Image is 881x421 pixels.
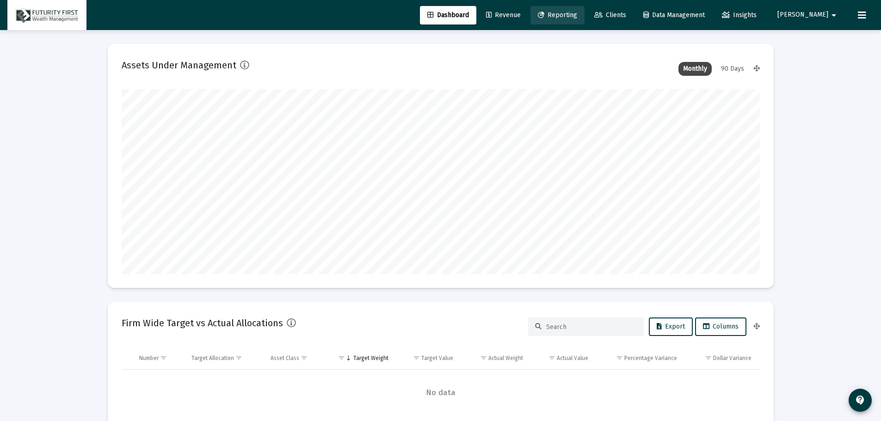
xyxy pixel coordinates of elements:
[657,323,685,330] span: Export
[133,347,185,369] td: Column Number
[548,354,555,361] span: Show filter options for column 'Actual Value'
[705,354,712,361] span: Show filter options for column 'Dollar Variance'
[264,347,326,369] td: Column Asset Class
[326,347,395,369] td: Column Target Weight
[587,6,634,24] a: Clients
[235,354,242,361] span: Show filter options for column 'Target Allocation'
[715,6,764,24] a: Insights
[643,11,705,19] span: Data Management
[191,354,234,362] div: Target Allocation
[649,317,693,336] button: Export
[538,11,577,19] span: Reporting
[460,347,529,369] td: Column Actual Weight
[766,6,850,24] button: [PERSON_NAME]
[855,395,866,406] mat-icon: contact_support
[530,347,595,369] td: Column Actual Value
[122,347,760,416] div: Data grid
[703,323,739,330] span: Columns
[777,11,828,19] span: [PERSON_NAME]
[722,11,757,19] span: Insights
[488,354,523,362] div: Actual Weight
[271,354,299,362] div: Asset Class
[479,6,528,24] a: Revenue
[636,6,712,24] a: Data Management
[678,62,712,76] div: Monthly
[557,354,588,362] div: Actual Value
[14,6,80,24] img: Dashboard
[185,347,264,369] td: Column Target Allocation
[395,347,460,369] td: Column Target Value
[338,354,345,361] span: Show filter options for column 'Target Weight'
[546,323,637,331] input: Search
[716,62,749,76] div: 90 Days
[301,354,308,361] span: Show filter options for column 'Asset Class'
[413,354,420,361] span: Show filter options for column 'Target Value'
[595,347,684,369] td: Column Percentage Variance
[421,354,453,362] div: Target Value
[530,6,585,24] a: Reporting
[594,11,626,19] span: Clients
[427,11,469,19] span: Dashboard
[122,316,283,330] h2: Firm Wide Target vs Actual Allocations
[695,317,746,336] button: Columns
[420,6,476,24] a: Dashboard
[139,354,159,362] div: Number
[122,58,236,73] h2: Assets Under Management
[480,354,487,361] span: Show filter options for column 'Actual Weight'
[122,388,760,398] span: No data
[828,6,839,24] mat-icon: arrow_drop_down
[684,347,759,369] td: Column Dollar Variance
[616,354,623,361] span: Show filter options for column 'Percentage Variance'
[486,11,521,19] span: Revenue
[713,354,752,362] div: Dollar Variance
[353,354,388,362] div: Target Weight
[160,354,167,361] span: Show filter options for column 'Number'
[624,354,677,362] div: Percentage Variance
